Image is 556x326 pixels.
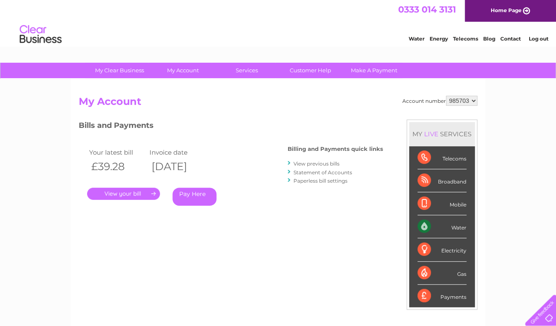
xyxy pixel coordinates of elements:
[453,36,478,42] a: Telecoms
[409,122,475,146] div: MY SERVICES
[276,63,345,78] a: Customer Help
[417,146,466,169] div: Telecoms
[149,63,218,78] a: My Account
[398,4,456,15] a: 0333 014 3131
[483,36,495,42] a: Blog
[417,262,466,285] div: Gas
[81,5,476,41] div: Clear Business is a trading name of Verastar Limited (registered in [GEOGRAPHIC_DATA] No. 3667643...
[417,192,466,215] div: Mobile
[340,63,409,78] a: Make A Payment
[85,63,154,78] a: My Clear Business
[288,146,383,152] h4: Billing and Payments quick links
[172,188,216,206] a: Pay Here
[417,238,466,261] div: Electricity
[87,188,160,200] a: .
[417,169,466,192] div: Broadband
[422,130,440,138] div: LIVE
[528,36,548,42] a: Log out
[87,158,147,175] th: £39.28
[417,215,466,238] div: Water
[402,96,477,106] div: Account number
[147,147,208,158] td: Invoice date
[147,158,208,175] th: [DATE]
[409,36,425,42] a: Water
[79,120,383,134] h3: Bills and Payments
[19,22,62,47] img: logo.png
[293,160,340,167] a: View previous bills
[87,147,147,158] td: Your latest bill
[500,36,521,42] a: Contact
[430,36,448,42] a: Energy
[417,285,466,307] div: Payments
[79,96,477,112] h2: My Account
[293,169,352,176] a: Statement of Accounts
[293,178,347,184] a: Paperless bill settings
[212,63,281,78] a: Services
